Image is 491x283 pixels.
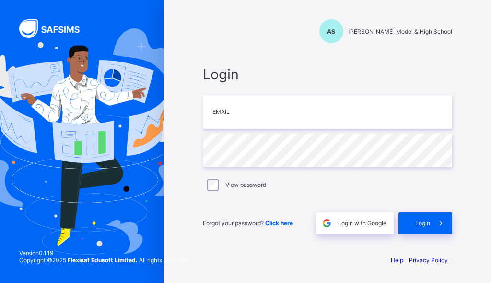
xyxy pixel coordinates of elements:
[338,220,386,227] span: Login with Google
[321,218,332,229] img: google.396cfc9801f0270233282035f929180a.svg
[265,220,293,227] a: Click here
[327,28,335,35] span: AS
[203,66,452,83] span: Login
[19,19,91,38] img: SAFSIMS Logo
[348,28,452,35] span: [PERSON_NAME] Model & High School
[415,220,430,227] span: Login
[19,257,188,264] span: Copyright © 2025 All rights reserved.
[391,257,403,264] a: Help
[203,220,293,227] span: Forgot your password?
[68,257,138,264] strong: Flexisaf Edusoft Limited.
[409,257,448,264] a: Privacy Policy
[225,181,266,188] label: View password
[19,249,188,257] span: Version 0.1.19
